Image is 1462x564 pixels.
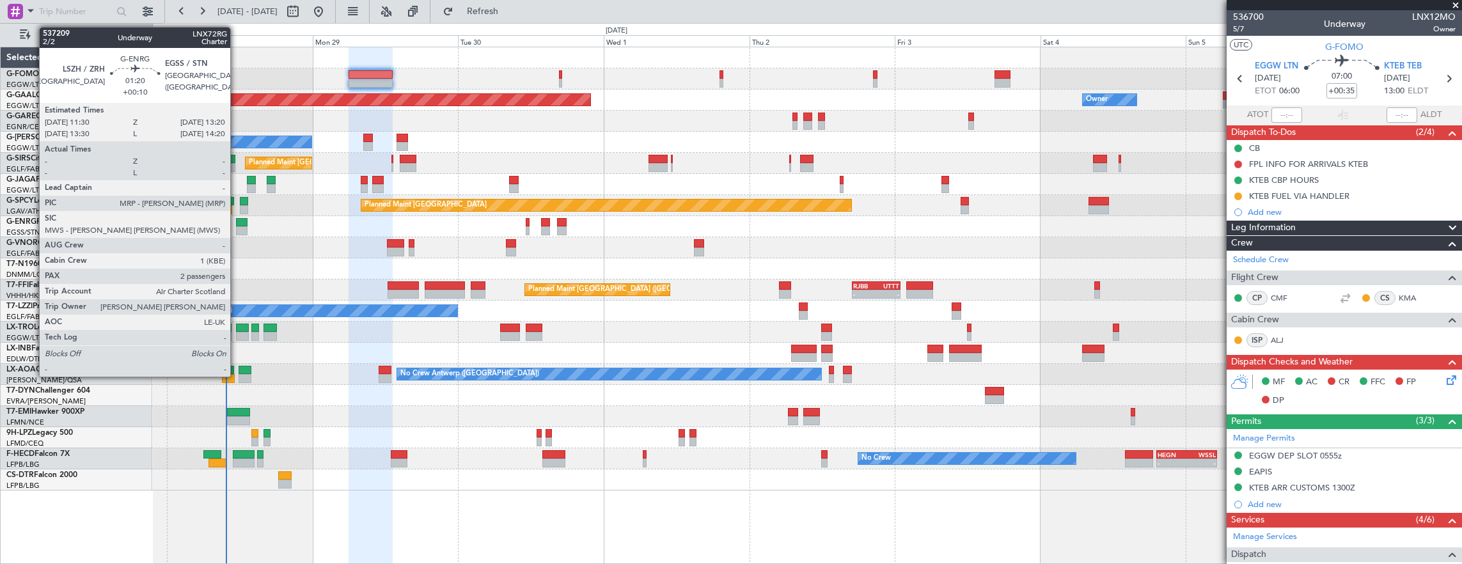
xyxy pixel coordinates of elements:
[1231,414,1261,429] span: Permits
[1273,376,1285,389] span: MF
[6,291,44,301] a: VHHH/HKG
[1231,236,1253,251] span: Crew
[1384,85,1404,98] span: 13:00
[6,176,36,184] span: G-JAGA
[6,354,44,364] a: EDLW/DTM
[6,366,98,373] a: LX-AOACitation Mustang
[1158,451,1186,458] div: HEGN
[1249,159,1368,169] div: FPL INFO FOR ARRIVALS KTEB
[1233,254,1289,267] a: Schedule Crew
[6,218,79,226] a: G-ENRGPraetor 600
[33,31,135,40] span: Only With Activity
[6,143,45,153] a: EGGW/LTN
[6,164,40,174] a: EGLF/FAB
[6,429,73,437] a: 9H-LPZLegacy 500
[1187,451,1216,458] div: WSSL
[1231,547,1266,562] span: Dispatch
[6,366,36,373] span: LX-AOA
[1231,270,1278,285] span: Flight Crew
[6,302,33,310] span: T7-LZZI
[1233,432,1295,445] a: Manage Permits
[1420,109,1442,121] span: ALDT
[6,450,70,458] a: F-HECDFalcon 7X
[6,70,83,78] a: G-FOMOGlobal 6000
[1399,292,1427,304] a: KMA
[6,324,75,331] a: LX-TROLegacy 650
[167,35,313,47] div: Sun 28
[6,260,83,268] a: T7-N1960Legacy 650
[1231,355,1353,370] span: Dispatch Checks and Weather
[1416,513,1434,526] span: (4/6)
[6,460,40,469] a: LFPB/LBG
[6,113,112,120] a: G-GARECessna Citation XLS+
[6,155,80,162] a: G-SIRSCitation Excel
[1325,40,1364,54] span: G-FOMO
[1306,376,1317,389] span: AC
[1249,191,1349,201] div: KTEB FUEL VIA HANDLER
[528,280,730,299] div: Planned Maint [GEOGRAPHIC_DATA] ([GEOGRAPHIC_DATA])
[6,260,42,268] span: T7-N1960
[6,281,29,289] span: T7-FFI
[6,312,40,322] a: EGLF/FAB
[6,375,82,385] a: [PERSON_NAME]/QSA
[1233,10,1264,24] span: 536700
[249,153,450,173] div: Planned Maint [GEOGRAPHIC_DATA] ([GEOGRAPHIC_DATA])
[895,35,1041,47] div: Fri 3
[6,270,46,279] a: DNMM/LOS
[853,282,876,290] div: RJBB
[313,35,459,47] div: Mon 29
[6,333,45,343] a: EGGW/LTN
[1249,143,1260,153] div: CB
[876,282,899,290] div: UTTT
[1271,107,1302,123] input: --:--
[6,439,43,448] a: LFMD/CEQ
[1332,70,1352,83] span: 07:00
[155,26,177,36] div: [DATE]
[1249,175,1319,185] div: KTEB CBP HOURS
[1255,60,1298,73] span: EGGW LTN
[6,450,35,458] span: F-HECD
[6,91,36,99] span: G-GAAL
[1231,513,1264,528] span: Services
[1273,395,1284,407] span: DP
[6,396,86,406] a: EVRA/[PERSON_NAME]
[6,345,107,352] a: LX-INBFalcon 900EX EASy II
[1231,125,1296,140] span: Dispatch To-Dos
[1248,499,1456,510] div: Add new
[1248,207,1456,217] div: Add new
[6,134,148,141] a: G-[PERSON_NAME]Cessna Citation XLS
[6,324,34,331] span: LX-TRO
[1406,376,1416,389] span: FP
[1412,10,1456,24] span: LNX12MO
[876,290,899,298] div: -
[6,387,90,395] a: T7-DYNChallenger 604
[217,6,278,17] span: [DATE] - [DATE]
[458,35,604,47] div: Tue 30
[6,471,34,479] span: CS-DTR
[1371,376,1385,389] span: FFC
[1186,35,1332,47] div: Sun 5
[1041,35,1186,47] div: Sat 4
[6,134,77,141] span: G-[PERSON_NAME]
[6,408,84,416] a: T7-EMIHawker 900XP
[606,26,627,36] div: [DATE]
[1233,24,1264,35] span: 5/7
[1158,459,1186,467] div: -
[6,418,44,427] a: LFMN/NCE
[6,387,35,395] span: T7-DYN
[6,481,40,490] a: LFPB/LBG
[1086,90,1108,109] div: Owner
[14,25,139,45] button: Only With Activity
[1412,24,1456,35] span: Owner
[456,7,510,16] span: Refresh
[1249,450,1342,461] div: EGGW DEP SLOT 0555z
[39,2,113,21] input: Trip Number
[1247,109,1268,121] span: ATOT
[6,471,77,479] a: CS-DTRFalcon 2000
[219,322,420,341] div: Planned Maint [GEOGRAPHIC_DATA] ([GEOGRAPHIC_DATA])
[437,1,514,22] button: Refresh
[1416,125,1434,139] span: (2/4)
[1246,291,1268,305] div: CP
[1374,291,1395,305] div: CS
[1187,459,1216,467] div: -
